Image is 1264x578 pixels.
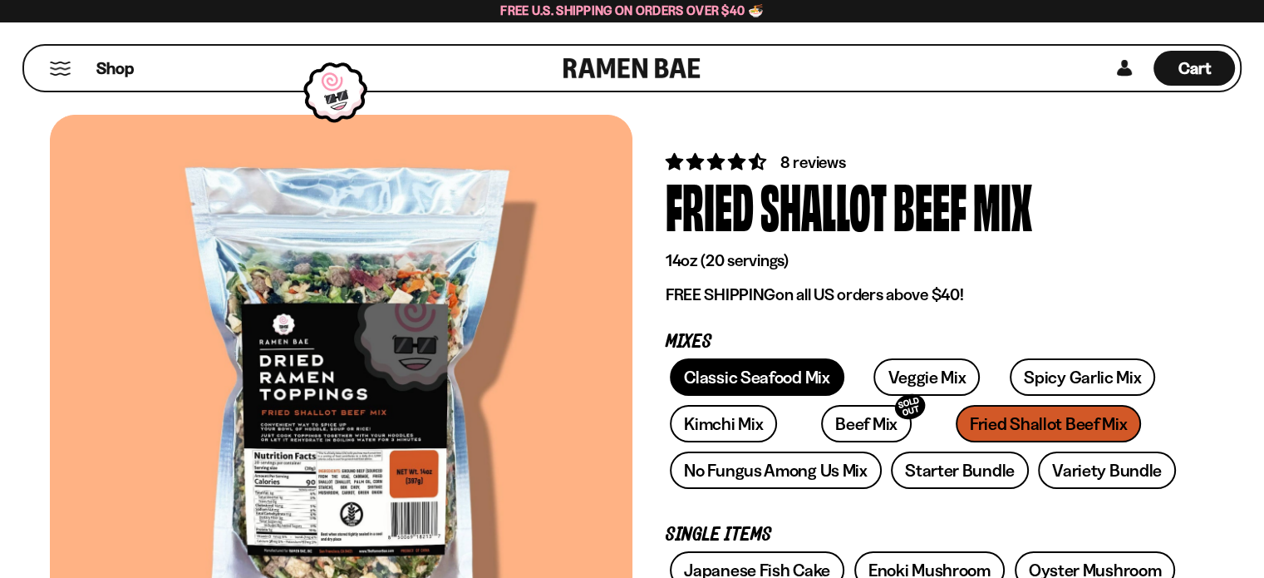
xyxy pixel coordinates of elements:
[873,358,980,396] a: Veggie Mix
[1038,452,1176,489] a: Variety Bundle
[1010,358,1155,396] a: Spicy Garlic Mix
[1153,46,1235,91] a: Cart
[780,152,845,172] span: 8 reviews
[892,391,928,423] div: SOLD OUT
[893,174,966,236] div: Beef
[666,284,1181,305] p: on all US orders above $40!
[1178,58,1211,78] span: Cart
[973,174,1032,236] div: Mix
[670,405,777,442] a: Kimchi Mix
[666,174,754,236] div: Fried
[49,62,71,76] button: Mobile Menu Trigger
[666,334,1181,350] p: Mixes
[821,405,912,442] a: Beef MixSOLD OUT
[891,452,1029,489] a: Starter Bundle
[500,2,764,18] span: Free U.S. Shipping on Orders over $40 🍜
[666,284,775,304] strong: FREE SHIPPING
[666,250,1181,271] p: 14oz (20 servings)
[666,527,1181,543] p: Single Items
[666,151,770,172] span: 4.62 stars
[96,57,134,80] span: Shop
[670,358,843,396] a: Classic Seafood Mix
[670,452,881,489] a: No Fungus Among Us Mix
[96,51,134,86] a: Shop
[760,174,887,236] div: Shallot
